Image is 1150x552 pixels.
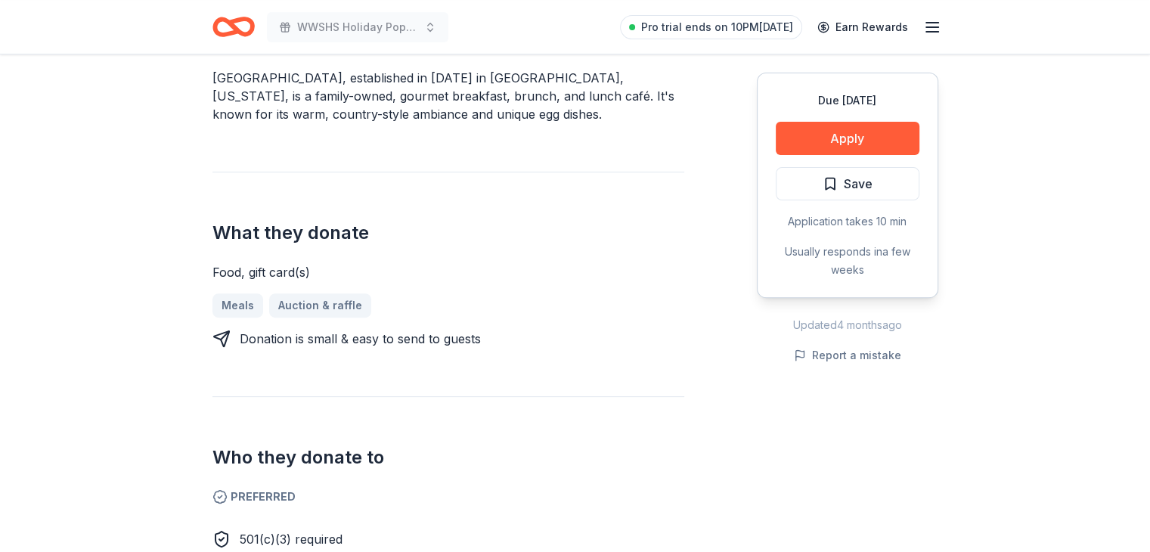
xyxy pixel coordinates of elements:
a: Meals [212,293,263,318]
a: Home [212,9,255,45]
span: 501(c)(3) required [240,532,343,547]
button: WWSHS Holiday Pops Band Concert [267,12,448,42]
button: Apply [776,122,919,155]
div: Application takes 10 min [776,212,919,231]
span: Pro trial ends on 10PM[DATE] [641,18,793,36]
h2: What they donate [212,221,684,245]
button: Report a mistake [794,346,901,364]
div: Usually responds in a few weeks [776,243,919,279]
div: [GEOGRAPHIC_DATA], established in [DATE] in [GEOGRAPHIC_DATA], [US_STATE], is a family-owned, gou... [212,69,684,123]
div: Food, gift card(s) [212,263,684,281]
span: WWSHS Holiday Pops Band Concert [297,18,418,36]
div: Donation is small & easy to send to guests [240,330,481,348]
div: Updated 4 months ago [757,316,938,334]
a: Earn Rewards [808,14,917,41]
button: Save [776,167,919,200]
h2: Who they donate to [212,445,684,470]
span: Save [844,174,873,194]
a: Auction & raffle [269,293,371,318]
span: Preferred [212,488,684,506]
a: Pro trial ends on 10PM[DATE] [620,15,802,39]
div: Due [DATE] [776,91,919,110]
